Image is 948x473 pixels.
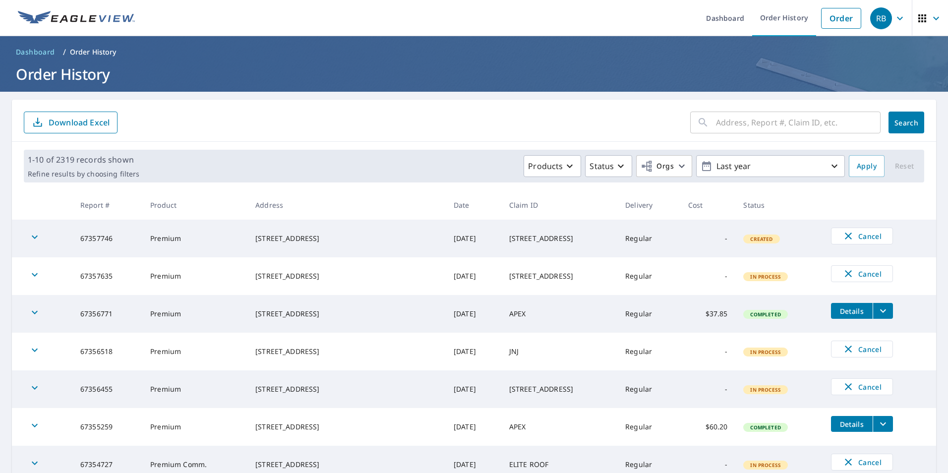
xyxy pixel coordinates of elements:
[857,160,877,173] span: Apply
[744,273,787,280] span: In Process
[680,370,736,408] td: -
[501,408,617,446] td: APEX
[255,234,438,243] div: [STREET_ADDRESS]
[28,170,139,178] p: Refine results by choosing filters
[72,370,142,408] td: 67356455
[446,257,501,295] td: [DATE]
[831,265,893,282] button: Cancel
[870,7,892,29] div: RB
[873,303,893,319] button: filesDropdownBtn-67356771
[617,257,680,295] td: Regular
[680,408,736,446] td: $60.20
[255,309,438,319] div: [STREET_ADDRESS]
[70,47,117,57] p: Order History
[501,370,617,408] td: [STREET_ADDRESS]
[142,257,247,295] td: Premium
[831,378,893,395] button: Cancel
[680,190,736,220] th: Cost
[142,370,247,408] td: Premium
[72,333,142,370] td: 67356518
[142,190,247,220] th: Product
[501,220,617,257] td: [STREET_ADDRESS]
[255,347,438,356] div: [STREET_ADDRESS]
[16,47,55,57] span: Dashboard
[142,408,247,446] td: Premium
[72,295,142,333] td: 67356771
[255,271,438,281] div: [STREET_ADDRESS]
[72,408,142,446] td: 67355259
[524,155,581,177] button: Products
[28,154,139,166] p: 1-10 of 2319 records shown
[841,268,883,280] span: Cancel
[72,257,142,295] td: 67357635
[841,230,883,242] span: Cancel
[617,408,680,446] td: Regular
[142,295,247,333] td: Premium
[896,118,916,127] span: Search
[744,236,778,242] span: Created
[841,381,883,393] span: Cancel
[142,220,247,257] td: Premium
[841,343,883,355] span: Cancel
[837,419,867,429] span: Details
[831,416,873,432] button: detailsBtn-67355259
[837,306,867,316] span: Details
[735,190,823,220] th: Status
[12,44,59,60] a: Dashboard
[680,220,736,257] td: -
[446,220,501,257] td: [DATE]
[712,158,829,175] p: Last year
[831,228,893,244] button: Cancel
[849,155,885,177] button: Apply
[63,46,66,58] li: /
[501,257,617,295] td: [STREET_ADDRESS]
[744,311,786,318] span: Completed
[49,117,110,128] p: Download Excel
[680,257,736,295] td: -
[873,416,893,432] button: filesDropdownBtn-67355259
[72,190,142,220] th: Report #
[255,460,438,470] div: [STREET_ADDRESS]
[18,11,135,26] img: EV Logo
[255,422,438,432] div: [STREET_ADDRESS]
[501,190,617,220] th: Claim ID
[680,295,736,333] td: $37.85
[617,370,680,408] td: Regular
[617,333,680,370] td: Regular
[744,424,786,431] span: Completed
[446,370,501,408] td: [DATE]
[821,8,861,29] a: Order
[142,333,247,370] td: Premium
[831,454,893,471] button: Cancel
[744,386,787,393] span: In Process
[841,456,883,468] span: Cancel
[590,160,614,172] p: Status
[716,109,881,136] input: Address, Report #, Claim ID, etc.
[831,303,873,319] button: detailsBtn-67356771
[696,155,845,177] button: Last year
[446,333,501,370] td: [DATE]
[585,155,632,177] button: Status
[889,112,924,133] button: Search
[446,408,501,446] td: [DATE]
[12,44,936,60] nav: breadcrumb
[617,295,680,333] td: Regular
[24,112,118,133] button: Download Excel
[501,295,617,333] td: APEX
[72,220,142,257] td: 67357746
[247,190,446,220] th: Address
[744,349,787,355] span: In Process
[255,384,438,394] div: [STREET_ADDRESS]
[744,462,787,469] span: In Process
[636,155,692,177] button: Orgs
[446,295,501,333] td: [DATE]
[501,333,617,370] td: JNJ
[528,160,563,172] p: Products
[12,64,936,84] h1: Order History
[831,341,893,357] button: Cancel
[680,333,736,370] td: -
[617,220,680,257] td: Regular
[641,160,674,173] span: Orgs
[446,190,501,220] th: Date
[617,190,680,220] th: Delivery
